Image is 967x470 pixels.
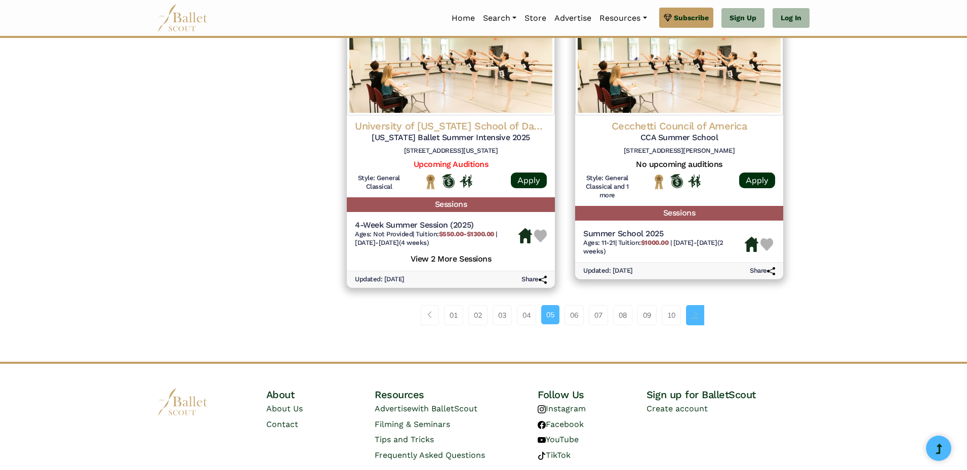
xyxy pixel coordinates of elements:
a: Subscribe [659,8,713,28]
a: Advertise [550,8,595,29]
span: with BalletScout [412,404,477,413]
h4: Follow Us [538,388,647,401]
h5: [US_STATE] Ballet Summer Intensive 2025 [355,133,547,143]
h6: Style: General Classical and 1 more [583,174,631,200]
a: Tips and Tricks [375,435,434,444]
nav: Page navigation example [421,305,710,325]
a: 10 [662,305,681,325]
a: Apply [739,173,775,188]
a: 06 [565,305,584,325]
h6: [STREET_ADDRESS][PERSON_NAME] [583,147,775,155]
a: Create account [647,404,708,413]
a: Apply [511,173,547,188]
a: 09 [637,305,657,325]
h5: Summer School 2025 [583,229,745,239]
h4: Resources [375,388,538,401]
img: Logo [347,14,555,115]
h6: Share [521,275,547,284]
a: Advertisewith BalletScout [375,404,477,413]
img: National [653,174,665,190]
span: [DATE]-[DATE] (4 weeks) [355,239,429,246]
h6: Style: General Classical [355,174,403,191]
a: 05 [541,305,559,324]
a: 04 [517,305,536,325]
a: About Us [266,404,303,413]
b: $1000.00 [641,239,668,246]
a: Filming & Seminars [375,419,450,429]
img: In Person [460,175,472,188]
span: [DATE]-[DATE] (2 weeks) [583,239,723,255]
img: Offers Scholarship [442,174,455,188]
img: Heart [760,238,773,251]
img: youtube logo [538,436,546,444]
img: Heart [534,230,547,242]
span: Ages: Not Provided [355,230,413,238]
a: 02 [468,305,488,325]
h6: Updated: [DATE] [583,267,633,275]
img: In Person [688,175,701,188]
a: 07 [589,305,608,325]
a: 03 [493,305,512,325]
b: $550.00-$1300.00 [439,230,494,238]
h5: 4-Week Summer Session (2025) [355,220,518,231]
a: Home [448,8,479,29]
a: Frequently Asked Questions [375,450,485,460]
h4: Cecchetti Council of America [583,119,775,133]
img: Housing Available [518,228,532,243]
h5: View 2 More Sessions [355,251,547,265]
a: Upcoming Auditions [414,159,488,169]
h4: Sign up for BalletScout [647,388,810,401]
span: Tuition: [416,230,496,238]
h6: | | [355,230,518,247]
a: Log In [773,8,810,28]
img: National [424,174,437,190]
h5: Sessions [575,206,783,221]
h5: Sessions [347,197,555,212]
h6: [STREET_ADDRESS][US_STATE] [355,147,547,155]
a: YouTube [538,435,579,444]
a: TikTok [538,450,571,460]
h5: No upcoming auditions [583,159,775,170]
h5: CCA Summer School [583,133,775,143]
a: Instagram [538,404,586,413]
img: Offers Scholarship [670,174,683,188]
h6: | | [583,239,745,256]
h6: Updated: [DATE] [355,275,405,284]
a: Resources [595,8,651,29]
span: Subscribe [674,12,709,23]
img: tiktok logo [538,452,546,460]
a: Search [479,8,520,29]
a: 01 [444,305,463,325]
a: Store [520,8,550,29]
a: 08 [613,305,632,325]
img: gem.svg [664,12,672,23]
img: instagram logo [538,405,546,413]
img: facebook logo [538,421,546,429]
a: Facebook [538,419,584,429]
img: Housing Available [745,237,758,252]
span: Ages: 11-21 [583,239,615,246]
h4: University of [US_STATE] School of Dance [355,119,547,133]
span: Tuition: [618,239,670,246]
img: logo [157,388,208,416]
img: Logo [575,14,783,115]
a: Contact [266,419,298,429]
a: Sign Up [721,8,764,28]
h6: Share [750,267,775,275]
h4: About [266,388,375,401]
